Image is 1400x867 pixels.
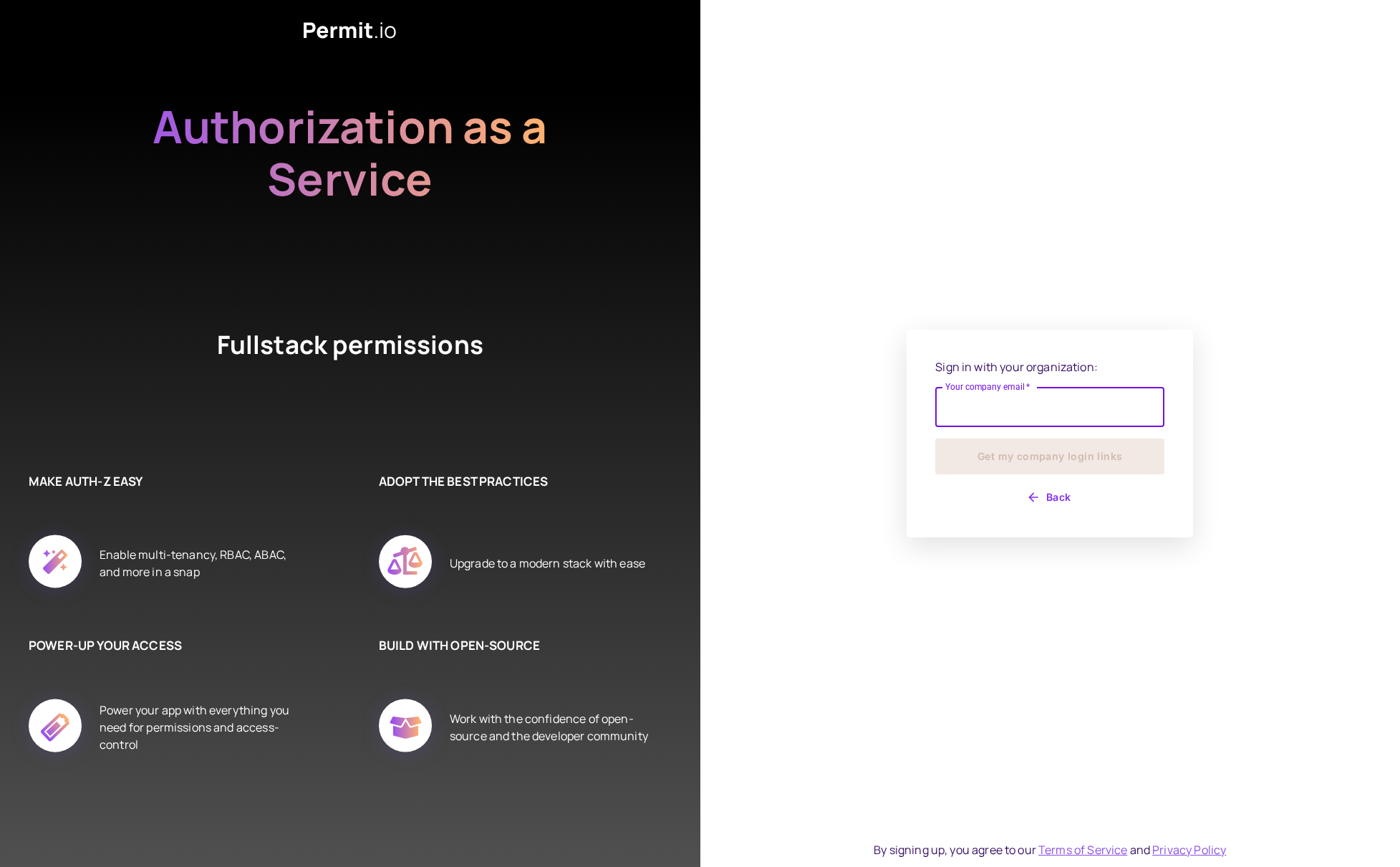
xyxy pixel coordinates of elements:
[874,841,1226,858] div: By signing up, you agree to our and
[107,100,594,257] h2: Authorization as a Service
[1038,842,1127,858] a: Terms of Service
[1152,842,1226,858] a: Privacy Policy
[935,358,1164,375] p: Sign in with your organization:
[29,636,307,655] h6: POWER-UP YOUR ACCESS
[450,519,645,608] div: Upgrade to a modern stack with ease
[379,472,657,491] h6: ADOPT THE BEST PRACTICES
[935,486,1164,509] button: Back
[450,683,657,772] div: Work with the confidence of open-source and the developer community
[935,439,1164,474] button: Get my company login links
[29,472,307,491] h6: MAKE AUTH-Z EASY
[100,519,307,608] div: Enable multi-tenancy, RBAC, ABAC, and more in a snap
[945,380,1030,393] label: Your company email
[100,683,307,772] div: Power your app with everything you need for permissions and access-control
[164,327,536,415] h4: Fullstack permissions
[379,636,657,655] h6: BUILD WITH OPEN-SOURCE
